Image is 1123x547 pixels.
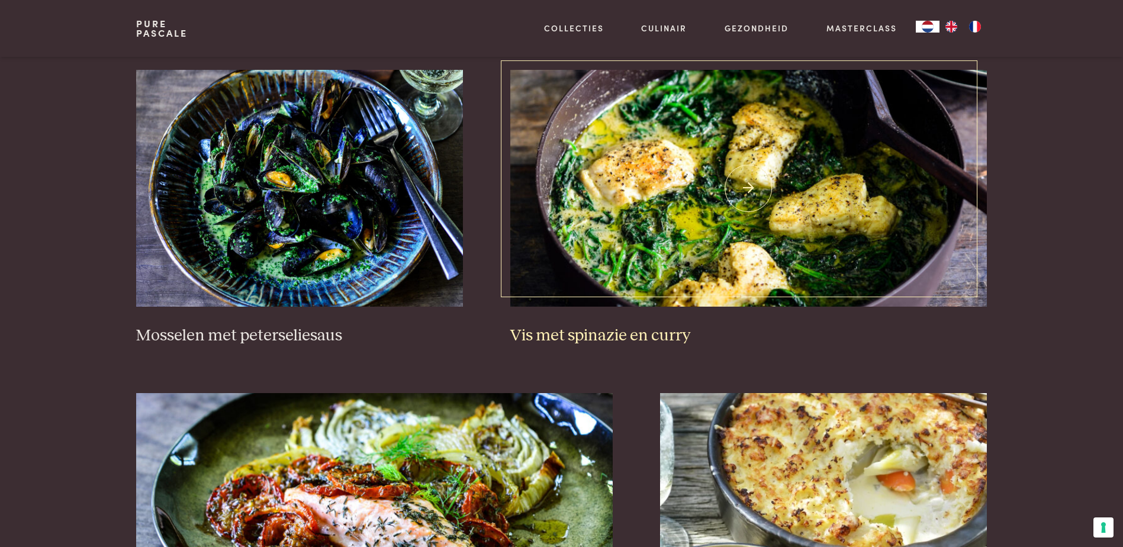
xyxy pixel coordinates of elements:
[510,70,987,346] a: Vis met spinazie en curry Vis met spinazie en curry
[136,326,463,346] h3: Mosselen met peterseliesaus
[916,21,939,33] div: Language
[725,22,789,34] a: Gezondheid
[510,326,987,346] h3: Vis met spinazie en curry
[826,22,897,34] a: Masterclass
[544,22,604,34] a: Collecties
[510,70,987,307] img: Vis met spinazie en curry
[1093,517,1114,538] button: Uw voorkeuren voor toestemming voor trackingtechnologieën
[963,21,987,33] a: FR
[916,21,987,33] aside: Language selected: Nederlands
[939,21,987,33] ul: Language list
[136,19,188,38] a: PurePascale
[939,21,963,33] a: EN
[136,70,463,346] a: Mosselen met peterseliesaus Mosselen met peterseliesaus
[641,22,687,34] a: Culinair
[916,21,939,33] a: NL
[136,70,463,307] img: Mosselen met peterseliesaus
